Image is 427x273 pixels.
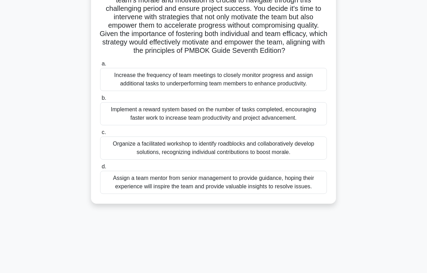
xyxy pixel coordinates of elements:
[100,171,327,194] div: Assign a team mentor from senior management to provide guidance, hoping their experience will ins...
[100,136,327,160] div: Organize a facilitated workshop to identify roadblocks and collaboratively develop solutions, rec...
[101,95,106,101] span: b.
[100,102,327,125] div: Implement a reward system based on the number of tasks completed, encouraging faster work to incr...
[101,61,106,66] span: a.
[101,163,106,169] span: d.
[101,129,106,135] span: c.
[100,68,327,91] div: Increase the frequency of team meetings to closely monitor progress and assign additional tasks t...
